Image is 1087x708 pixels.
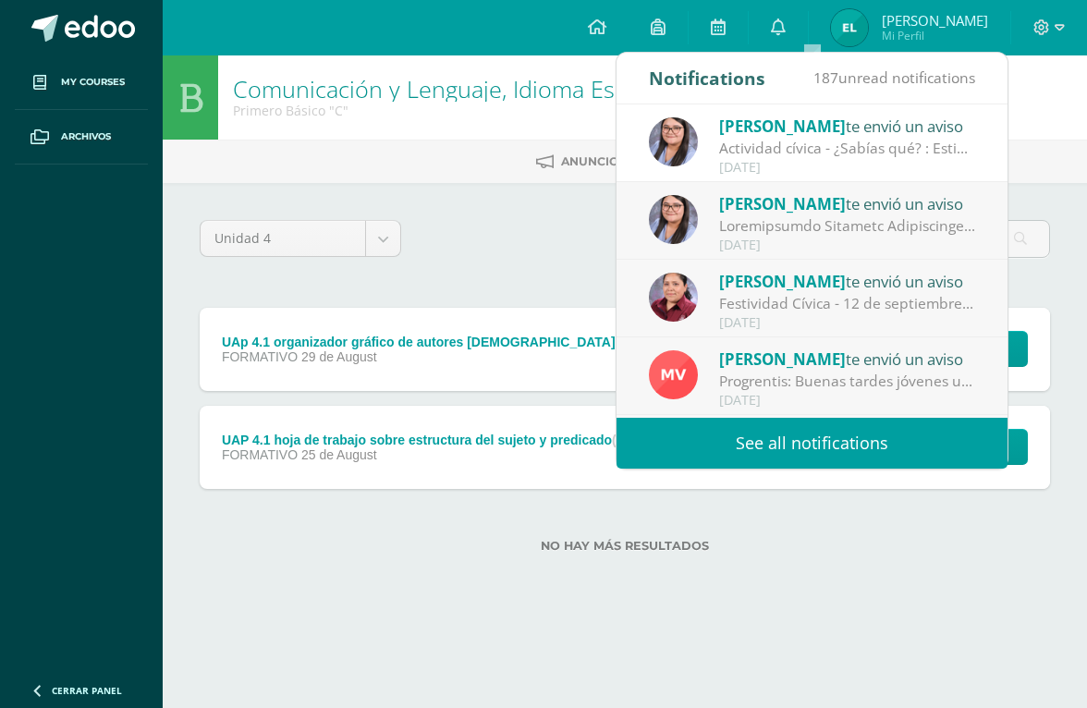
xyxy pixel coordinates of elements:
[61,75,125,90] span: My courses
[612,433,676,447] strong: (100.0 pts)
[301,447,377,462] span: 25 de August
[719,138,976,159] div: Actividad cívica - ¿Sabías qué? : Estimados jóvenes reciban un cordial saludo, por este medio les...
[719,348,846,370] span: [PERSON_NAME]
[561,154,626,168] span: Anuncios
[719,193,846,214] span: [PERSON_NAME]
[222,433,676,447] div: UAP 4.1 hoja de trabajo sobre estructura del sujeto y predicado
[719,191,976,215] div: te envió un aviso
[52,684,122,697] span: Cerrar panel
[649,53,765,104] div: Notifications
[233,73,674,104] a: Comunicación y Lenguaje, Idioma Español
[882,11,988,30] span: [PERSON_NAME]
[536,147,626,177] a: Anuncios
[649,117,698,166] img: 17db063816693a26b2c8d26fdd0faec0.png
[233,76,656,102] h1: Comunicación y Lenguaje, Idioma Español
[222,349,298,364] span: FORMATIVO
[301,349,377,364] span: 29 de August
[200,539,1050,553] label: No hay más resultados
[719,114,976,138] div: te envió un aviso
[719,238,976,253] div: [DATE]
[719,215,976,237] div: Recordatorio Festival Gastronómico : Estimados estudiantes reciban un atento y cordial saludo, po...
[719,271,846,292] span: [PERSON_NAME]
[719,116,846,137] span: [PERSON_NAME]
[222,447,298,462] span: FORMATIVO
[719,371,976,392] div: Progrentis: Buenas tardes jóvenes un abrazo. El día de mañana traer su dispositivo como siempre, ...
[719,393,976,409] div: [DATE]
[882,28,988,43] span: Mi Perfil
[719,269,976,293] div: te envió un aviso
[719,347,976,371] div: te envió un aviso
[831,9,868,46] img: 6629f3bc959cff1d45596c1c35f9a503.png
[813,67,975,88] span: unread notifications
[233,102,656,119] div: Primero Básico 'C'
[222,335,683,349] div: UAp 4.1 organizador gráfico de autores [DEMOGRAPHIC_DATA].
[649,350,698,399] img: 1ff341f52347efc33ff1d2a179cbdb51.png
[813,67,838,88] span: 187
[201,221,400,256] a: Unidad 4
[61,129,111,144] span: Archivos
[617,418,1008,469] a: See all notifications
[719,160,976,176] div: [DATE]
[15,110,148,165] a: Archivos
[719,293,976,314] div: Festividad Cívica - 12 de septiembre: Buen día estimadas familias. Comparto información de requer...
[649,273,698,322] img: ca38207ff64f461ec141487f36af9fbf.png
[214,221,351,256] span: Unidad 4
[719,315,976,331] div: [DATE]
[15,55,148,110] a: My courses
[649,195,698,244] img: 17db063816693a26b2c8d26fdd0faec0.png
